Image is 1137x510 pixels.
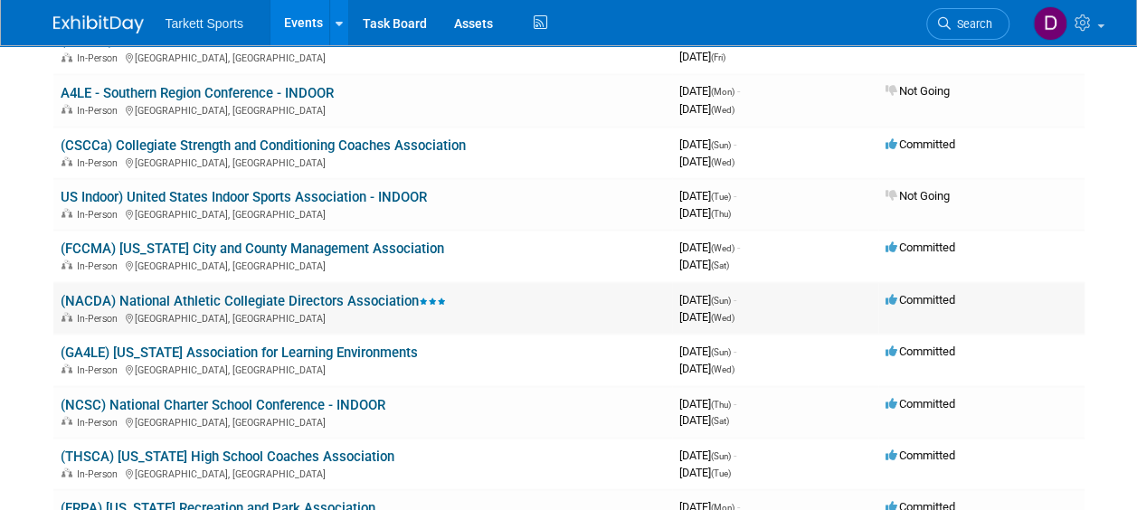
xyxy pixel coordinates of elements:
[61,448,394,464] a: (THSCA) [US_STATE] High School Coaches Association
[711,104,734,114] span: (Wed)
[61,361,665,375] div: [GEOGRAPHIC_DATA], [GEOGRAPHIC_DATA]
[77,364,123,375] span: In-Person
[711,312,734,322] span: (Wed)
[886,84,950,98] span: Not Going
[886,448,955,461] span: Committed
[711,191,731,201] span: (Tue)
[1033,6,1067,41] img: David Dwyer
[679,361,734,374] span: [DATE]
[734,188,736,202] span: -
[737,240,740,253] span: -
[734,344,736,357] span: -
[53,15,144,33] img: ExhibitDay
[679,240,740,253] span: [DATE]
[711,364,734,373] span: (Wed)
[61,84,334,100] a: A4LE - Southern Region Conference - INDOOR
[679,137,736,150] span: [DATE]
[711,399,731,409] span: (Thu)
[61,465,665,479] div: [GEOGRAPHIC_DATA], [GEOGRAPHIC_DATA]
[679,292,736,306] span: [DATE]
[679,309,734,323] span: [DATE]
[77,467,123,479] span: In-Person
[886,344,955,357] span: Committed
[61,257,665,271] div: [GEOGRAPHIC_DATA], [GEOGRAPHIC_DATA]
[679,257,729,270] span: [DATE]
[61,137,466,153] a: (CSCCa) Collegiate Strength and Conditioning Coaches Association
[711,260,729,269] span: (Sat)
[711,415,729,425] span: (Sat)
[77,52,123,64] span: In-Person
[679,154,734,167] span: [DATE]
[886,240,955,253] span: Committed
[77,156,123,168] span: In-Person
[61,344,418,360] a: (GA4LE) [US_STATE] Association for Learning Environments
[62,416,72,425] img: In-Person Event
[711,156,734,166] span: (Wed)
[679,50,725,63] span: [DATE]
[734,448,736,461] span: -
[711,87,734,97] span: (Mon)
[679,465,731,478] span: [DATE]
[77,208,123,220] span: In-Person
[61,413,665,428] div: [GEOGRAPHIC_DATA], [GEOGRAPHIC_DATA]
[734,137,736,150] span: -
[886,188,950,202] span: Not Going
[737,84,740,98] span: -
[679,448,736,461] span: [DATE]
[886,396,955,410] span: Committed
[62,208,72,217] img: In-Person Event
[886,292,955,306] span: Committed
[679,412,729,426] span: [DATE]
[166,16,243,31] span: Tarkett Sports
[77,312,123,324] span: In-Person
[62,156,72,165] img: In-Person Event
[61,396,385,412] a: (NCSC) National Charter School Conference - INDOOR
[711,208,731,218] span: (Thu)
[62,104,72,113] img: In-Person Event
[77,260,123,271] span: In-Person
[711,242,734,252] span: (Wed)
[711,139,731,149] span: (Sun)
[951,17,992,31] span: Search
[886,137,955,150] span: Committed
[926,8,1009,40] a: Search
[62,364,72,373] img: In-Person Event
[61,240,444,256] a: (FCCMA) [US_STATE] City and County Management Association
[62,52,72,61] img: In-Person Event
[77,104,123,116] span: In-Person
[679,101,734,115] span: [DATE]
[711,450,731,460] span: (Sun)
[679,84,740,98] span: [DATE]
[61,101,665,116] div: [GEOGRAPHIC_DATA], [GEOGRAPHIC_DATA]
[61,33,433,49] a: (OASBO) [US_STATE] Association of School Business Officials
[711,295,731,305] span: (Sun)
[711,346,731,356] span: (Sun)
[61,205,665,220] div: [GEOGRAPHIC_DATA], [GEOGRAPHIC_DATA]
[61,309,665,324] div: [GEOGRAPHIC_DATA], [GEOGRAPHIC_DATA]
[77,416,123,428] span: In-Person
[61,154,665,168] div: [GEOGRAPHIC_DATA], [GEOGRAPHIC_DATA]
[711,467,731,477] span: (Tue)
[711,52,725,62] span: (Fri)
[679,205,731,219] span: [DATE]
[61,188,427,204] a: US Indoor) United States Indoor Sports Association - INDOOR
[734,292,736,306] span: -
[679,396,736,410] span: [DATE]
[62,312,72,321] img: In-Person Event
[679,188,736,202] span: [DATE]
[61,50,665,64] div: [GEOGRAPHIC_DATA], [GEOGRAPHIC_DATA]
[734,396,736,410] span: -
[61,292,446,308] a: (NACDA) National Athletic Collegiate Directors Association
[62,260,72,269] img: In-Person Event
[62,467,72,477] img: In-Person Event
[679,344,736,357] span: [DATE]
